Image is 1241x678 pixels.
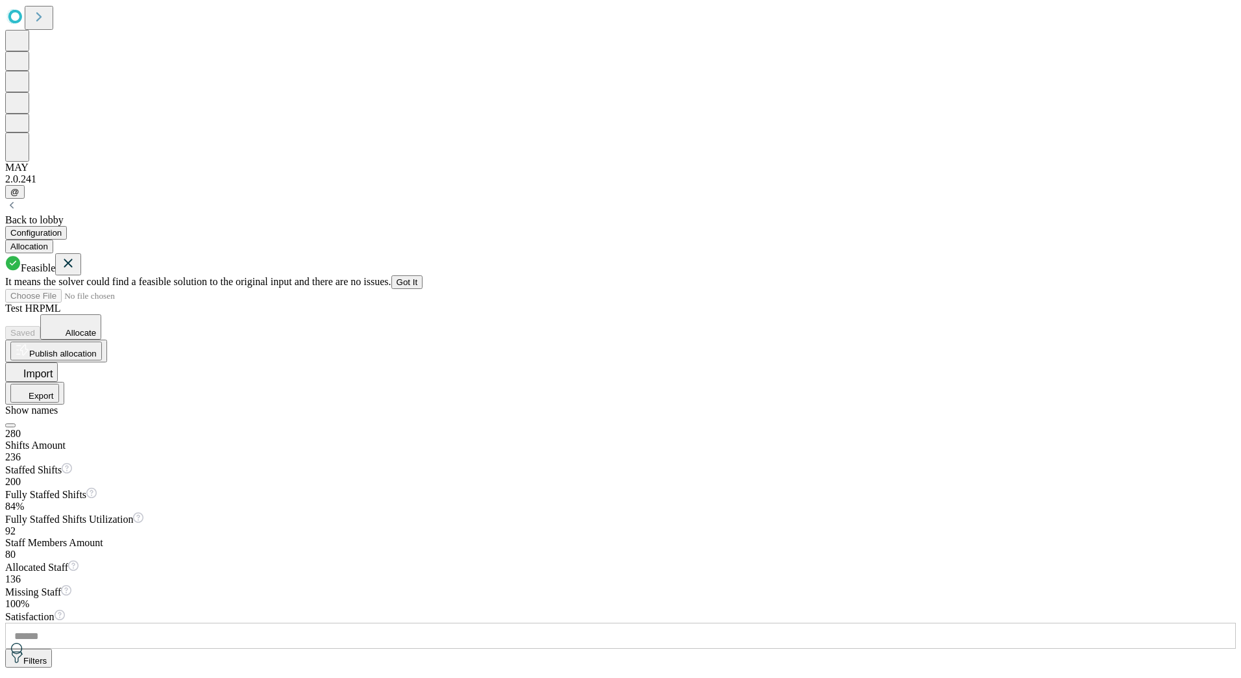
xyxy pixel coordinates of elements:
div: Back to lobby [5,214,1236,226]
button: Saved [5,326,40,340]
span: Allocated Staff [5,562,68,573]
div: 80 [5,549,1236,560]
span: Feasible [21,262,55,273]
button: Publish allocation [10,342,102,360]
div: 92 [5,525,1236,537]
span: Saved [10,328,35,338]
div: 2.0.241 [5,173,1236,185]
span: Allocate [66,328,96,338]
button: Allocate [40,314,101,340]
div: MAY [5,162,1236,173]
button: Configuration [5,226,67,240]
button: @ [5,185,25,199]
button: Import [5,362,58,382]
span: Filters [23,656,47,666]
span: Show names [5,405,58,416]
span: Fully Staffed Shifts [5,489,86,500]
div: 100% [5,598,1236,610]
button: Got It [391,275,423,289]
span: Staffed Shifts [5,464,62,475]
button: Export [10,384,59,403]
span: Import [23,368,53,379]
span: @ [10,187,19,197]
button: Publish allocation [5,340,107,362]
div: 280 [5,428,1236,440]
div: 84% [5,501,1236,512]
span: Missing Staff [5,586,61,597]
span: Staff Members Amount [5,537,103,548]
button: Export [5,382,64,405]
span: Satisfaction [5,611,55,622]
span: Shifts Amount [5,440,66,451]
span: It means the solver could find a feasible solution to the original input and there are no issues. [5,276,391,287]
button: Allocation [5,240,53,253]
span: Fully Staffed Shifts Utilization [5,514,133,525]
span: Test HRPML [5,303,61,314]
div: 236 [5,451,1236,463]
button: Filters [5,649,52,668]
div: 136 [5,573,1236,585]
div: 200 [5,476,1236,488]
